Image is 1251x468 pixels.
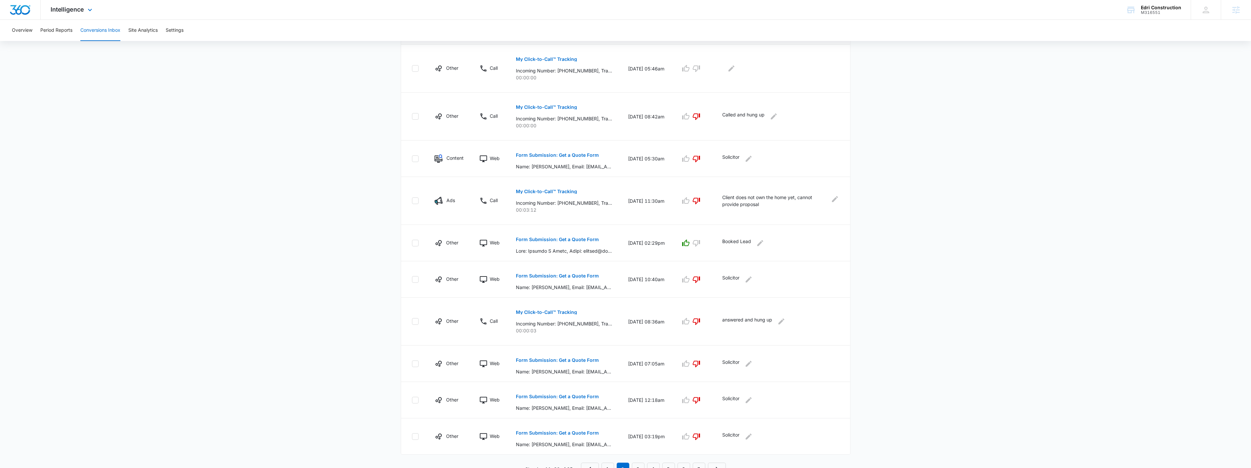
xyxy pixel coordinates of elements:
[516,105,577,109] p: My Click-to-Call™ Tracking
[516,199,612,206] p: Incoming Number: [PHONE_NUMBER], Tracking Number: [PHONE_NUMBER], Ring To: [PHONE_NUMBER], Caller...
[620,141,673,177] td: [DATE] 05:30am
[490,239,500,246] p: Web
[1141,5,1181,10] div: account name
[722,359,739,369] p: Solicitor
[516,274,599,278] p: Form Submission: Get a Quote Form
[516,352,599,368] button: Form Submission: Get a Quote Form
[722,316,772,327] p: answered and hung up
[516,425,599,441] button: Form Submission: Get a Quote Form
[516,147,599,163] button: Form Submission: Get a Quote Form
[490,396,500,403] p: Web
[80,20,120,41] button: Conversions Inbox
[516,57,577,62] p: My Click-to-Call™ Tracking
[516,389,599,404] button: Form Submission: Get a Quote Form
[40,20,72,41] button: Period Reports
[128,20,158,41] button: Site Analytics
[516,232,599,247] button: Form Submission: Get a Quote Form
[516,404,612,411] p: Name: [PERSON_NAME], Email: [EMAIL_ADDRESS][DOMAIN_NAME], Phone: [PHONE_NUMBER], What Service(s) ...
[516,99,577,115] button: My Click-to-Call™ Tracking
[516,122,612,129] p: 00:00:00
[446,64,459,71] p: Other
[516,394,599,399] p: Form Submission: Get a Quote Form
[516,237,599,242] p: Form Submission: Get a Quote Form
[743,395,754,405] button: Edit Comments
[516,206,612,213] p: 00:03:12
[620,418,673,455] td: [DATE] 03:19pm
[490,360,500,367] p: Web
[722,395,739,405] p: Solicitor
[516,163,612,170] p: Name: [PERSON_NAME], Email: [EMAIL_ADDRESS][DOMAIN_NAME], Phone: [PHONE_NUMBER], What Service(s) ...
[490,318,498,324] p: Call
[516,247,612,254] p: Lore: Ipsumdo S Ametc, Adipi: elitsed@doeiusmodt.inc, Utlab: 0771284554, Etdo Magnaal(e) Adm Ven ...
[1141,10,1181,15] div: account id
[516,320,612,327] p: Incoming Number: [PHONE_NUMBER], Tracking Number: [PHONE_NUMBER], Ring To: [PHONE_NUMBER], Caller...
[620,225,673,261] td: [DATE] 02:29pm
[755,238,766,248] button: Edit Comments
[743,153,754,164] button: Edit Comments
[516,189,577,194] p: My Click-to-Call™ Tracking
[446,433,459,440] p: Other
[516,184,577,199] button: My Click-to-Call™ Tracking
[516,441,612,448] p: Name: [PERSON_NAME], Email: [EMAIL_ADDRESS][DOMAIN_NAME], Phone: [PHONE_NUMBER], What Service(s) ...
[620,177,673,225] td: [DATE] 11:30am
[516,268,599,284] button: Form Submission: Get a Quote Form
[446,276,459,282] p: Other
[516,431,599,435] p: Form Submission: Get a Quote Form
[830,194,840,204] button: Edit Comments
[743,431,754,442] button: Edit Comments
[722,194,826,208] p: Client does not own the home yet, cannot provide proposal
[722,238,751,248] p: Booked Lead
[446,396,459,403] p: Other
[722,274,739,285] p: Solicitor
[722,111,765,122] p: Called and hung up
[446,318,459,324] p: Other
[516,304,577,320] button: My Click-to-Call™ Tracking
[516,115,612,122] p: Incoming Number: [PHONE_NUMBER], Tracking Number: [PHONE_NUMBER], Ring To: [PHONE_NUMBER], Caller...
[620,261,673,298] td: [DATE] 10:40am
[490,197,498,204] p: Call
[166,20,184,41] button: Settings
[446,112,459,119] p: Other
[620,298,673,346] td: [DATE] 08:36am
[490,155,500,162] p: Web
[516,284,612,291] p: Name: [PERSON_NAME], Email: [EMAIL_ADDRESS][DOMAIN_NAME], Phone: [PHONE_NUMBER], What Service(s) ...
[12,20,32,41] button: Overview
[446,154,464,161] p: Content
[516,74,612,81] p: 00:00:00
[726,63,737,74] button: Edit Comments
[620,45,673,93] td: [DATE] 05:46am
[490,112,498,119] p: Call
[516,368,612,375] p: Name: [PERSON_NAME], Email: [EMAIL_ADDRESS][DOMAIN_NAME], Phone: [PHONE_NUMBER], What Service(s) ...
[516,153,599,157] p: Form Submission: Get a Quote Form
[769,111,779,122] button: Edit Comments
[446,360,459,367] p: Other
[490,276,500,282] p: Web
[516,327,612,334] p: 00:00:03
[51,6,84,13] span: Intelligence
[620,382,673,418] td: [DATE] 12:18am
[620,346,673,382] td: [DATE] 07:05am
[516,358,599,362] p: Form Submission: Get a Quote Form
[447,197,455,204] p: Ads
[743,359,754,369] button: Edit Comments
[516,67,612,74] p: Incoming Number: [PHONE_NUMBER], Tracking Number: [PHONE_NUMBER], Ring To: [PHONE_NUMBER], Caller...
[516,51,577,67] button: My Click-to-Call™ Tracking
[620,93,673,141] td: [DATE] 08:42am
[776,316,787,327] button: Edit Comments
[722,431,739,442] p: Solicitor
[516,310,577,315] p: My Click-to-Call™ Tracking
[490,64,498,71] p: Call
[446,239,459,246] p: Other
[743,274,754,285] button: Edit Comments
[722,153,739,164] p: Solicitor
[490,433,500,440] p: Web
